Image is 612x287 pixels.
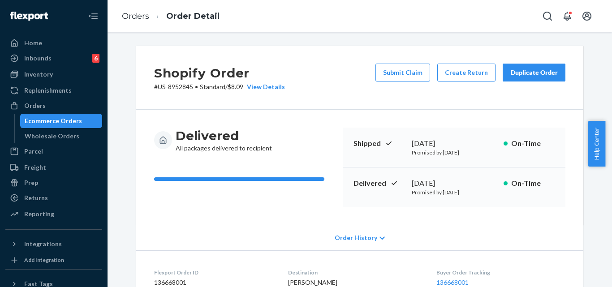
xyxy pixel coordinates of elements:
p: On-Time [511,138,555,149]
dd: 136668001 [154,278,274,287]
a: 136668001 [436,278,469,286]
div: Freight [24,163,46,172]
h3: Delivered [176,128,272,144]
dt: Flexport Order ID [154,269,274,276]
div: Wholesale Orders [25,132,79,141]
a: Inbounds6 [5,51,102,65]
div: Inventory [24,70,53,79]
div: 6 [92,54,99,63]
div: All packages delivered to recipient [176,128,272,153]
a: Orders [5,99,102,113]
button: Help Center [588,121,605,167]
a: Parcel [5,144,102,158]
p: Shipped [353,138,405,149]
dt: Buyer Order Tracking [436,269,565,276]
dt: Destination [288,269,422,276]
button: Integrations [5,237,102,251]
button: Open Search Box [539,7,556,25]
div: Returns [24,193,48,202]
p: # US-8952845 / $8.09 [154,82,285,91]
button: Submit Claim [375,64,430,81]
p: Promised by [DATE] [412,149,496,156]
a: Returns [5,191,102,205]
span: • [195,83,198,90]
span: Support [18,6,50,14]
div: Integrations [24,240,62,248]
p: Delivered [353,178,405,188]
div: Duplicate Order [510,68,558,77]
a: Order Detail [166,11,220,21]
a: Wholesale Orders [20,129,103,143]
h2: Shopify Order [154,64,285,82]
img: Flexport logo [10,12,48,21]
a: Replenishments [5,83,102,98]
button: Duplicate Order [503,64,565,81]
div: Replenishments [24,86,72,95]
div: Home [24,39,42,47]
ol: breadcrumbs [115,3,227,30]
div: Add Integration [24,256,64,264]
button: Close Navigation [84,7,102,25]
span: Order History [335,233,377,242]
div: Prep [24,178,38,187]
div: Inbounds [24,54,52,63]
div: Orders [24,101,46,110]
span: Standard [200,83,225,90]
div: [DATE] [412,178,496,188]
a: Ecommerce Orders [20,114,103,128]
a: Prep [5,176,102,190]
div: Ecommerce Orders [25,116,82,125]
button: Open notifications [558,7,576,25]
p: On-Time [511,178,555,188]
div: Reporting [24,210,54,218]
a: Orders [122,11,149,21]
a: Home [5,36,102,50]
button: Open account menu [578,7,596,25]
button: Create Return [437,64,496,81]
div: Parcel [24,147,43,156]
a: Inventory [5,67,102,81]
a: Reporting [5,207,102,221]
p: Promised by [DATE] [412,188,496,196]
div: [DATE] [412,138,496,149]
a: Add Integration [5,255,102,266]
a: Freight [5,160,102,175]
button: View Details [243,82,285,91]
